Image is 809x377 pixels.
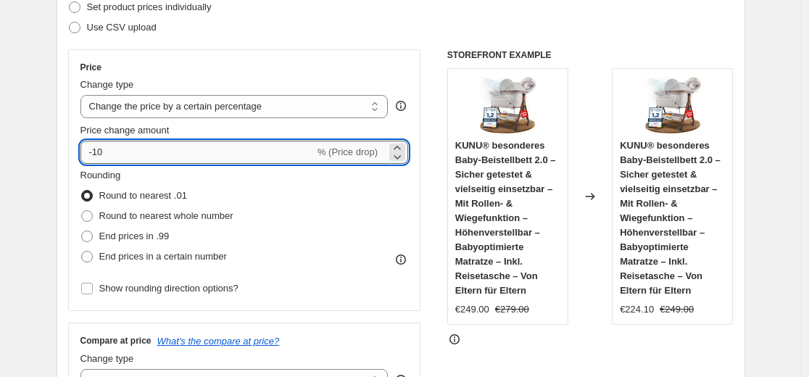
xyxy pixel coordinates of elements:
div: €249.00 [455,302,489,317]
h3: Price [80,62,101,73]
img: 812Dxw32OBL_80x.jpg [644,76,702,134]
h3: Compare at price [80,335,152,347]
span: KUNU® besonderes Baby-Beistellbett 2.0 – Sicher getestet & vielseitig einsetzbar – Mit Rollen- & ... [455,140,556,296]
input: -15 [80,141,315,164]
span: Rounding [80,170,121,181]
span: End prices in a certain number [99,251,227,262]
span: KUNU® besonderes Baby-Beistellbett 2.0 – Sicher getestet & vielseitig einsetzbar – Mit Rollen- & ... [620,140,721,296]
img: 812Dxw32OBL_80x.jpg [478,76,536,134]
span: Use CSV upload [87,22,157,33]
strike: €279.00 [495,302,529,317]
button: What's the compare at price? [157,336,280,347]
span: Round to nearest .01 [99,190,187,201]
strike: €249.00 [660,302,694,317]
span: Round to nearest whole number [99,210,233,221]
span: Set product prices individually [87,1,212,12]
span: Change type [80,79,134,90]
span: Show rounding direction options? [99,283,238,294]
span: Price change amount [80,125,170,136]
div: help [394,99,408,113]
div: €224.10 [620,302,654,317]
h6: STOREFRONT EXAMPLE [447,49,734,61]
span: Change type [80,353,134,364]
span: End prices in .99 [99,231,170,241]
span: % (Price drop) [318,146,378,157]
